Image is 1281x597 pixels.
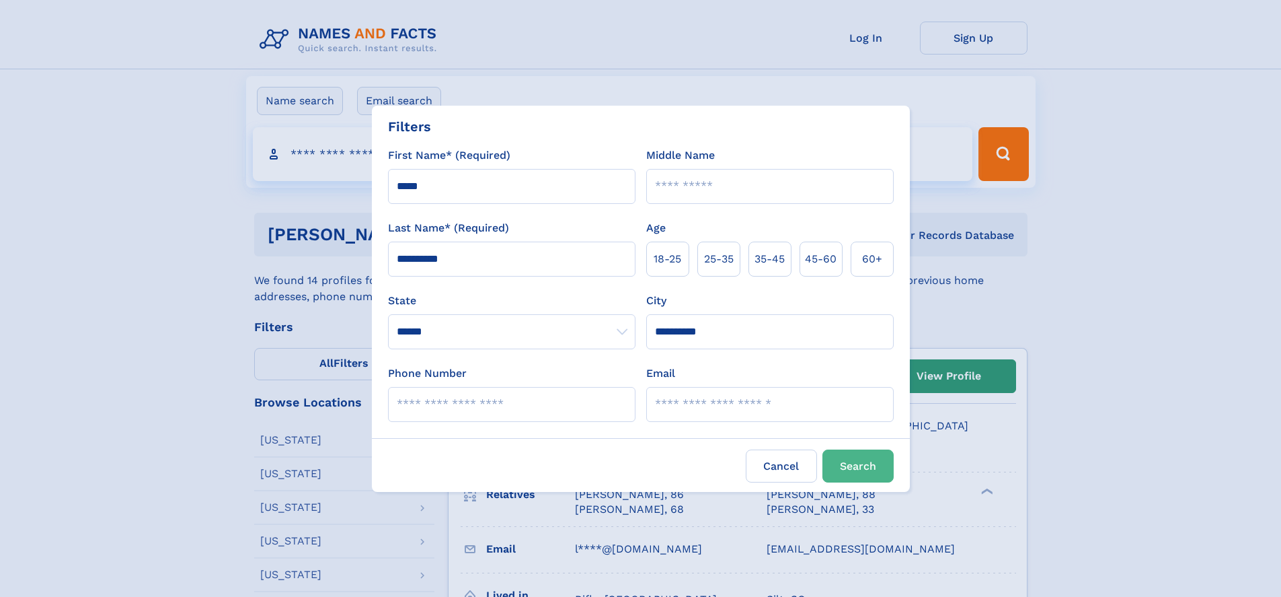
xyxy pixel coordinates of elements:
[388,220,509,236] label: Last Name* (Required)
[704,251,734,267] span: 25‑35
[646,365,675,382] label: Email
[862,251,882,267] span: 60+
[646,147,715,164] label: Middle Name
[388,365,467,382] label: Phone Number
[822,450,894,483] button: Search
[646,293,666,309] label: City
[388,147,510,164] label: First Name* (Required)
[805,251,837,267] span: 45‑60
[746,450,817,483] label: Cancel
[646,220,666,236] label: Age
[388,116,431,137] div: Filters
[654,251,681,267] span: 18‑25
[754,251,785,267] span: 35‑45
[388,293,635,309] label: State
